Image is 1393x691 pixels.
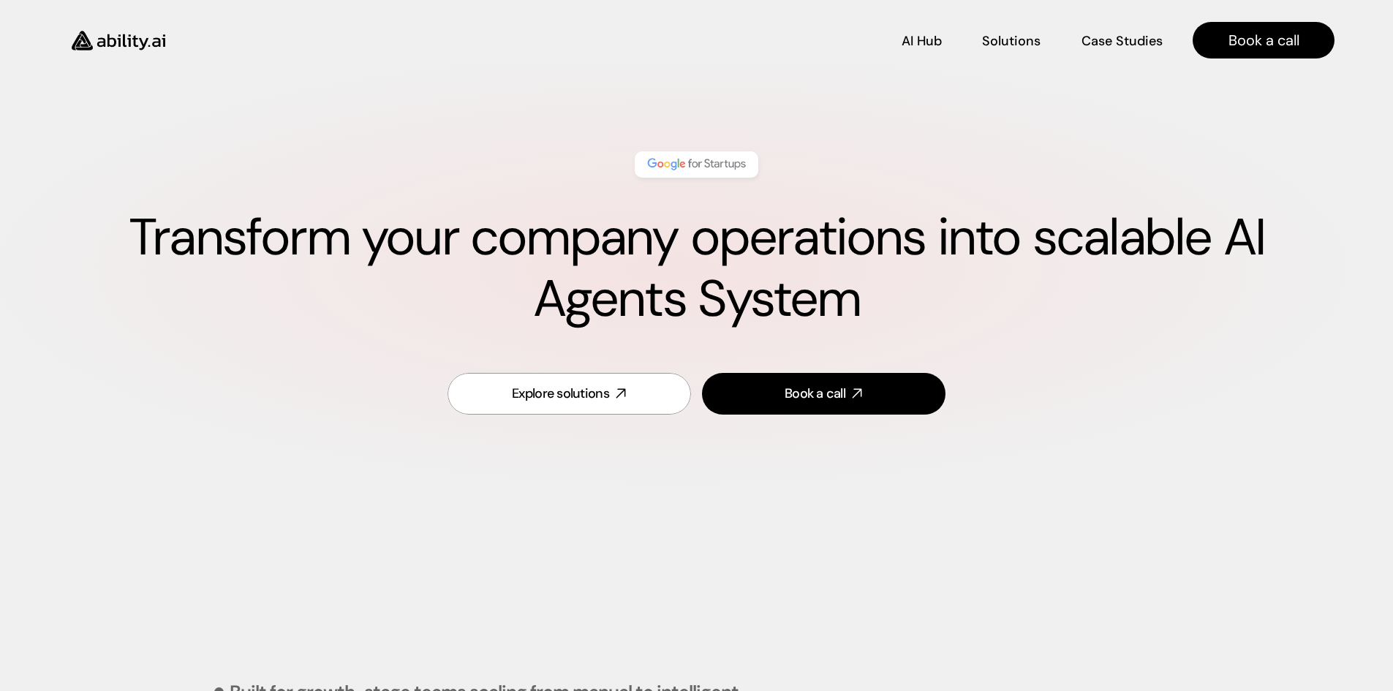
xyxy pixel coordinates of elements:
[1081,32,1163,50] p: Case Studies
[512,385,609,403] div: Explore solutions
[982,32,1041,50] p: Solutions
[448,373,691,415] a: Explore solutions
[1081,28,1163,53] a: Case Studies
[902,28,942,53] a: AI Hub
[186,22,1335,58] nav: Main navigation
[982,28,1041,53] a: Solutions
[902,32,942,50] p: AI Hub
[785,385,845,403] div: Book a call
[702,373,945,415] a: Book a call
[58,207,1335,330] h1: Transform your company operations into scalable AI Agents System
[1228,30,1299,50] p: Book a call
[1193,22,1335,58] a: Book a call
